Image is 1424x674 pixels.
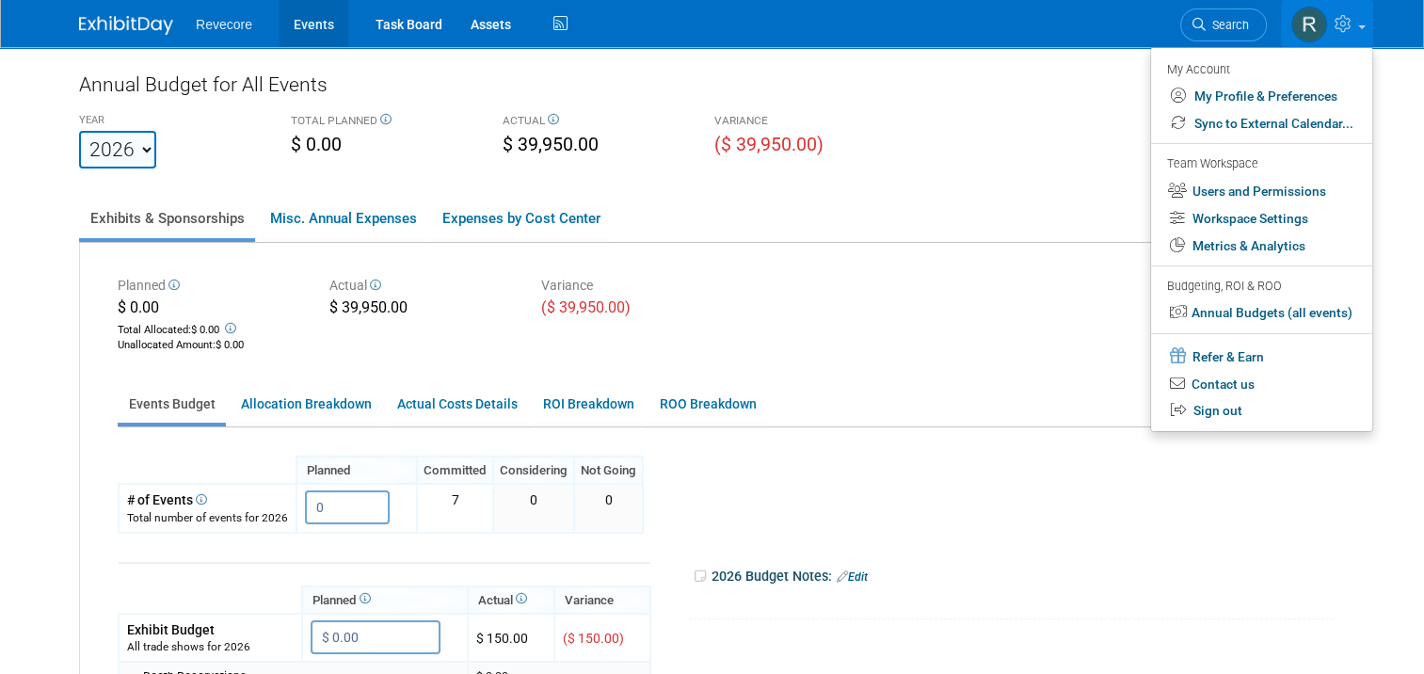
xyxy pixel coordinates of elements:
[118,298,159,316] span: $ 0.00
[554,586,650,614] th: Variance
[1151,110,1372,137] a: Sync to External Calendar...
[127,510,288,526] div: Total number of events for 2026
[79,71,1206,108] div: Annual Budget for All Events
[468,614,554,662] td: $ 150.00
[127,490,288,509] div: # of Events
[541,298,631,316] span: ($ 39,950.00)
[648,386,767,423] a: ROO Breakdown
[230,386,382,423] a: Allocation Breakdown
[118,338,301,353] div: :
[216,339,244,351] span: $ 0.00
[196,17,252,32] span: Revecore
[191,324,219,336] span: $ 0.00
[574,484,643,532] td: 0
[127,639,294,655] div: All trade shows for 2026
[1151,397,1372,425] a: Sign out
[296,457,417,484] th: Planned
[1206,18,1249,32] span: Search
[118,319,301,338] div: Total Allocated:
[693,562,1334,591] div: 2026 Budget Notes:
[503,113,686,132] div: ACTUAL
[79,16,173,35] img: ExhibitDay
[118,339,213,351] span: Unallocated Amount
[302,586,468,614] th: Planned
[1151,299,1372,327] a: Annual Budgets (all events)
[1291,7,1327,42] img: Rachael Sires
[1151,178,1372,205] a: Users and Permissions
[417,457,493,484] th: Committed
[259,199,427,238] a: Misc. Annual Expenses
[291,134,342,155] span: $ 0.00
[532,386,645,423] a: ROI Breakdown
[329,297,513,322] div: $ 39,950.00
[79,113,263,131] div: YEAR
[714,113,898,132] div: VARIANCE
[431,199,611,238] a: Expenses by Cost Center
[79,199,255,238] a: Exhibits & Sponsorships
[118,276,301,297] div: Planned
[1180,8,1267,41] a: Search
[329,276,513,297] div: Actual
[386,386,528,423] a: Actual Costs Details
[493,457,574,484] th: Considering
[1151,83,1372,110] a: My Profile & Preferences
[541,276,725,297] div: Variance
[468,586,554,614] th: Actual
[1167,277,1353,297] div: Budgeting, ROI & ROO
[714,134,824,155] span: ($ 39,950.00)
[1151,205,1372,233] a: Workspace Settings
[1167,57,1353,80] div: My Account
[417,484,493,532] td: 7
[1151,371,1372,398] a: Contact us
[127,620,294,639] div: Exhibit Budget
[291,113,474,132] div: TOTAL PLANNED
[837,570,868,584] a: Edit
[503,134,599,155] span: $ 39,950.00
[1151,233,1372,260] a: Metrics & Analytics
[118,386,226,423] a: Events Budget
[493,484,574,532] td: 0
[563,631,624,646] span: ($ 150.00)
[1167,154,1353,175] div: Team Workspace
[1151,342,1372,371] a: Refer & Earn
[574,457,643,484] th: Not Going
